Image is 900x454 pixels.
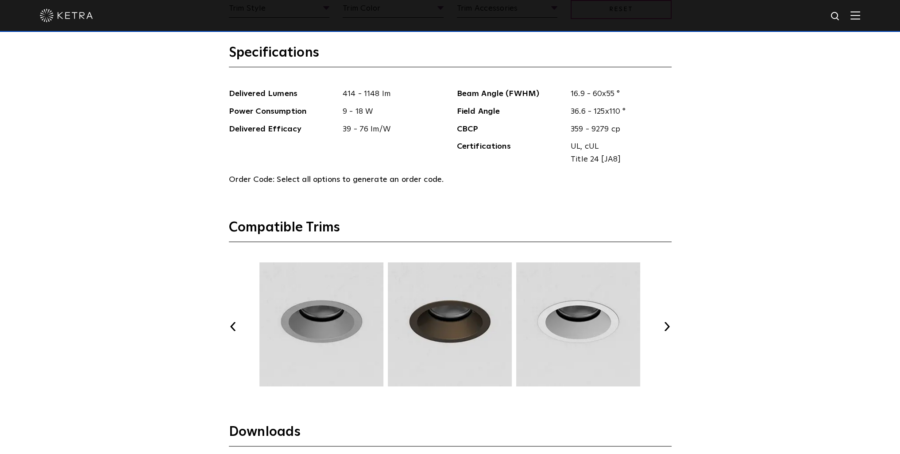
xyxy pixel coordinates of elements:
[229,219,672,242] h3: Compatible Trims
[457,105,564,118] span: Field Angle
[457,140,564,166] span: Certifications
[571,153,665,166] span: Title 24 [JA8]
[229,88,336,100] span: Delivered Lumens
[229,44,672,67] h3: Specifications
[229,105,336,118] span: Power Consumption
[229,176,275,184] span: Order Code:
[229,123,336,136] span: Delivered Efficacy
[571,140,665,153] span: UL, cUL
[457,123,564,136] span: CBCP
[564,105,672,118] span: 36.6 - 125x110 °
[386,262,513,386] img: TRM004.webp
[830,11,841,22] img: search icon
[515,262,641,386] img: TRM005.webp
[336,105,444,118] span: 9 - 18 W
[564,123,672,136] span: 359 - 9279 cp
[277,176,444,184] span: Select all options to generate an order code.
[40,9,93,22] img: ketra-logo-2019-white
[258,262,385,386] img: TRM003.webp
[336,123,444,136] span: 39 - 76 lm/W
[229,423,672,446] h3: Downloads
[229,322,238,331] button: Previous
[336,88,444,100] span: 414 - 1148 lm
[663,322,672,331] button: Next
[457,88,564,100] span: Beam Angle (FWHM)
[850,11,860,19] img: Hamburger%20Nav.svg
[564,88,672,100] span: 16.9 - 60x55 °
